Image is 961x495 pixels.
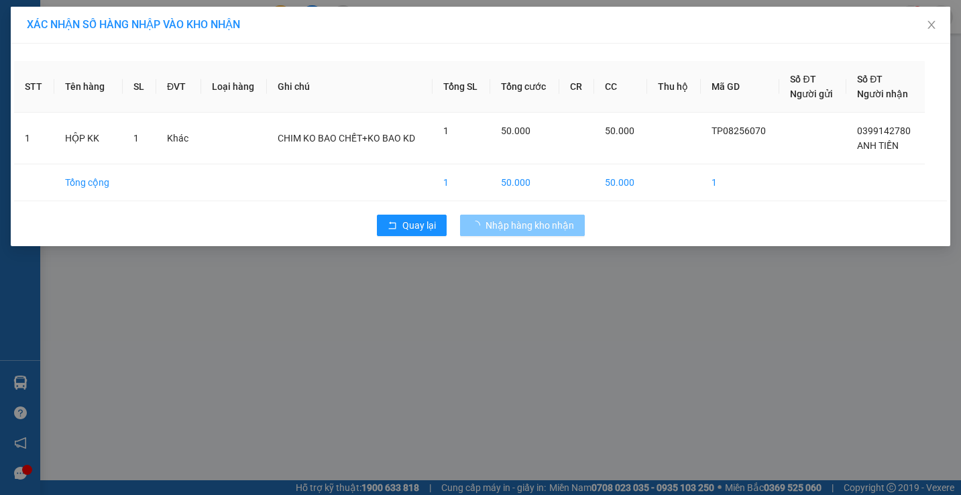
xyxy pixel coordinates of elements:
[490,164,559,201] td: 50.000
[490,61,559,113] th: Tổng cước
[926,19,937,30] span: close
[790,89,833,99] span: Người gửi
[559,61,594,113] th: CR
[857,74,883,85] span: Số ĐT
[712,125,766,136] span: TP08256070
[443,125,449,136] span: 1
[267,61,432,113] th: Ghi chú
[486,218,574,233] span: Nhập hàng kho nhận
[156,113,201,164] td: Khác
[501,125,530,136] span: 50.000
[433,61,490,113] th: Tổng SL
[123,61,156,113] th: SL
[27,18,240,31] span: XÁC NHẬN SỐ HÀNG NHẬP VÀO KHO NHẬN
[14,113,54,164] td: 1
[156,61,201,113] th: ĐVT
[54,164,123,201] td: Tổng cộng
[857,125,911,136] span: 0399142780
[54,61,123,113] th: Tên hàng
[460,215,585,236] button: Nhập hàng kho nhận
[594,61,647,113] th: CC
[278,133,415,144] span: CHIM KO BAO CHẾT+KO BAO KD
[790,74,815,85] span: Số ĐT
[133,133,139,144] span: 1
[433,164,490,201] td: 1
[377,215,447,236] button: rollbackQuay lại
[201,61,268,113] th: Loại hàng
[647,61,701,113] th: Thu hộ
[388,221,397,231] span: rollback
[857,89,908,99] span: Người nhận
[54,113,123,164] td: HỘP KK
[913,7,950,44] button: Close
[402,218,436,233] span: Quay lại
[701,61,779,113] th: Mã GD
[857,140,899,151] span: ANH TIỀN
[605,125,634,136] span: 50.000
[594,164,647,201] td: 50.000
[701,164,779,201] td: 1
[14,61,54,113] th: STT
[471,221,486,230] span: loading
